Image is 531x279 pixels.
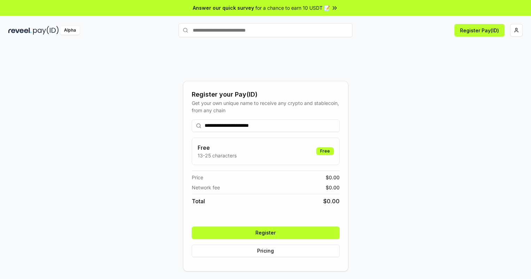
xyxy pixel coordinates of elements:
[192,174,203,181] span: Price
[33,26,59,35] img: pay_id
[454,24,505,36] button: Register Pay(ID)
[316,147,334,155] div: Free
[60,26,80,35] div: Alpha
[198,152,237,159] p: 13-25 characters
[255,4,330,11] span: for a chance to earn 10 USDT 📝
[326,184,340,191] span: $ 0.00
[192,227,340,239] button: Register
[192,90,340,99] div: Register your Pay(ID)
[8,26,32,35] img: reveel_dark
[192,99,340,114] div: Get your own unique name to receive any crypto and stablecoin, from any chain
[192,184,220,191] span: Network fee
[326,174,340,181] span: $ 0.00
[193,4,254,11] span: Answer our quick survey
[192,245,340,257] button: Pricing
[198,143,237,152] h3: Free
[192,197,205,205] span: Total
[323,197,340,205] span: $ 0.00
